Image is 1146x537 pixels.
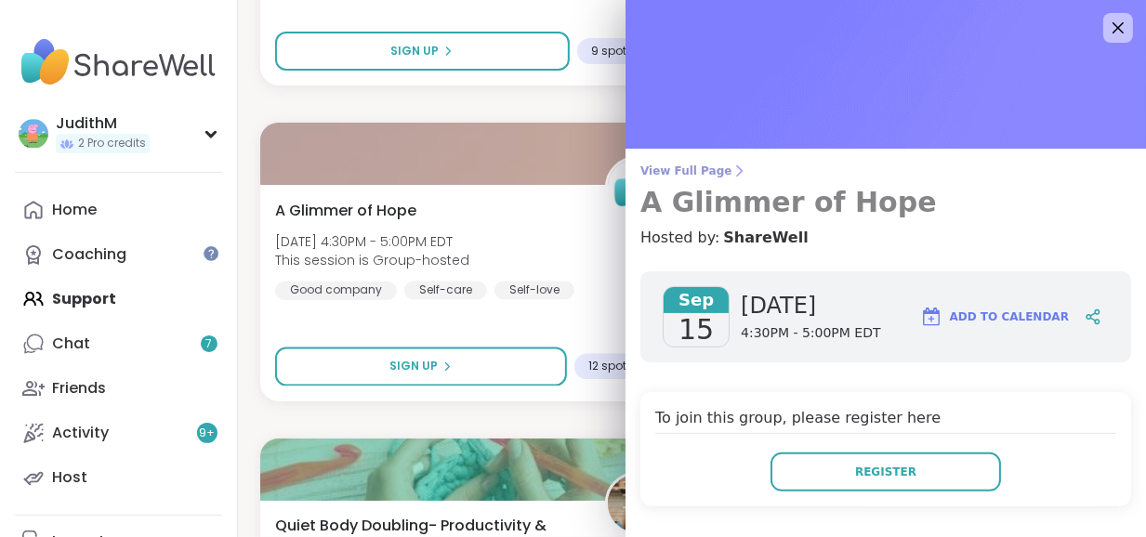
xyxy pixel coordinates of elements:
[15,232,222,277] a: Coaching
[912,295,1077,339] button: Add to Calendar
[19,119,48,149] img: JudithM
[206,336,213,352] span: 7
[640,227,1131,249] h4: Hosted by:
[52,467,87,488] div: Host
[275,347,567,386] button: Sign Up
[52,244,126,265] div: Coaching
[741,291,881,321] span: [DATE]
[275,32,570,71] button: Sign Up
[15,30,222,95] img: ShareWell Nav Logo
[15,366,222,411] a: Friends
[494,282,574,300] div: Self-love
[640,164,1131,219] a: View Full PageA Glimmer of Hope
[15,321,222,366] a: Chat7
[275,252,469,270] span: This session is Group-hosted
[664,287,729,313] span: Sep
[52,423,109,443] div: Activity
[204,246,218,261] iframe: Spotlight
[640,164,1131,178] span: View Full Page
[52,200,97,220] div: Home
[275,282,397,300] div: Good company
[655,407,1116,434] h4: To join this group, please register here
[78,136,146,151] span: 2 Pro credits
[741,324,881,343] span: 4:30PM - 5:00PM EDT
[52,334,90,354] div: Chat
[52,378,106,399] div: Friends
[15,455,222,500] a: Host
[608,475,665,532] img: Jill_LadyOfTheMountain
[855,464,916,480] span: Register
[404,282,487,300] div: Self-care
[950,308,1069,325] span: Add to Calendar
[275,200,416,222] span: A Glimmer of Hope
[390,43,439,59] span: Sign Up
[15,411,222,455] a: Activity9+
[771,452,1001,491] button: Register
[592,44,653,59] span: 9 spots left
[56,113,150,134] div: JudithM
[640,186,1131,219] h3: A Glimmer of Hope
[200,426,216,441] span: 9 +
[678,313,714,347] span: 15
[589,360,653,374] span: 12 spots left
[723,227,808,249] a: ShareWell
[15,188,222,232] a: Home
[275,233,469,252] span: [DATE] 4:30PM - 5:00PM EDT
[389,359,438,375] span: Sign Up
[608,159,665,216] img: ShareWell
[920,306,942,328] img: ShareWell Logomark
